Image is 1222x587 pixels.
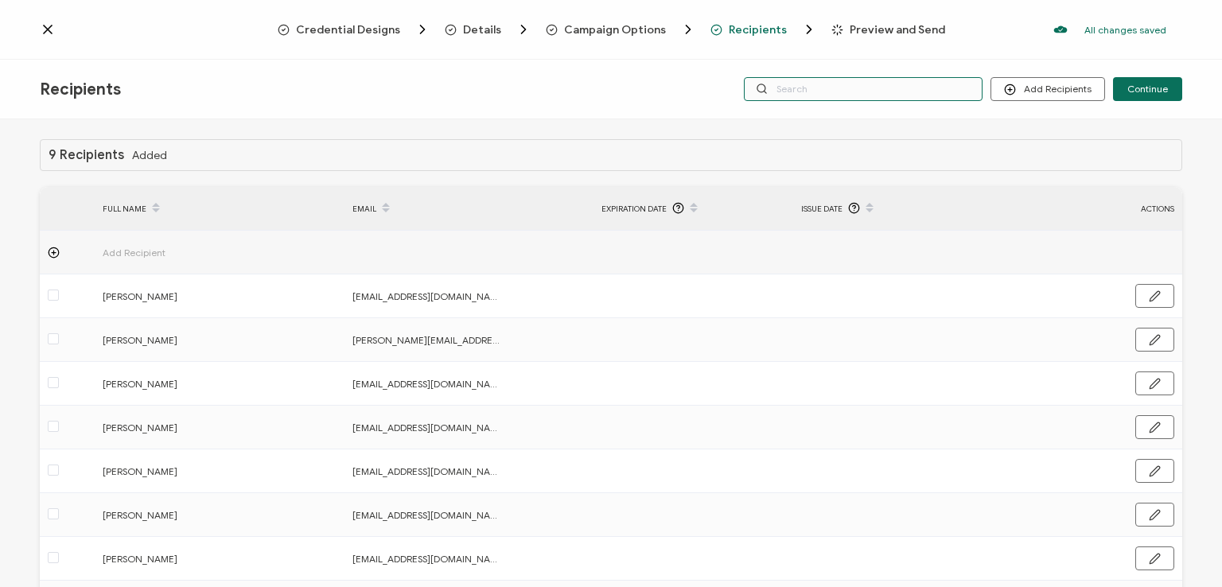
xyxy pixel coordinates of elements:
span: Preview and Send [831,24,945,36]
span: [PERSON_NAME] [103,331,254,349]
span: [PERSON_NAME] [103,506,254,524]
span: [PERSON_NAME] [103,418,254,437]
span: Add Recipient [103,243,254,262]
div: FULL NAME [95,195,344,222]
span: Credential Designs [278,21,430,37]
span: Added [132,150,167,161]
iframe: Chat Widget [1142,511,1222,587]
span: Continue [1127,84,1168,94]
input: Search [744,77,983,101]
span: Issue Date [801,200,843,218]
span: [EMAIL_ADDRESS][DOMAIN_NAME] [352,375,504,393]
h1: 9 Recipients [49,148,124,162]
span: Campaign Options [564,24,666,36]
span: Preview and Send [850,24,945,36]
p: All changes saved [1084,24,1166,36]
span: Campaign Options [546,21,696,37]
span: Recipients [40,80,121,99]
span: Expiration Date [601,200,667,218]
span: Recipients [729,24,787,36]
div: ACTIONS [1031,200,1182,218]
span: [PERSON_NAME] [103,550,254,568]
div: Breadcrumb [278,21,945,37]
button: Continue [1113,77,1182,101]
span: [EMAIL_ADDRESS][DOMAIN_NAME] [352,287,504,305]
span: [PERSON_NAME] [103,287,254,305]
span: Credential Designs [296,24,400,36]
span: [EMAIL_ADDRESS][DOMAIN_NAME] [352,506,504,524]
span: [EMAIL_ADDRESS][DOMAIN_NAME] [352,550,504,568]
span: [PERSON_NAME] [103,375,254,393]
span: Recipients [710,21,817,37]
button: Add Recipients [990,77,1105,101]
span: Details [445,21,531,37]
div: EMAIL [344,195,594,222]
span: [EMAIL_ADDRESS][DOMAIN_NAME] [352,462,504,480]
span: Details [463,24,501,36]
span: [PERSON_NAME][EMAIL_ADDRESS][DOMAIN_NAME] [352,331,504,349]
span: [EMAIL_ADDRESS][DOMAIN_NAME] [352,418,504,437]
span: [PERSON_NAME] [103,462,254,480]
